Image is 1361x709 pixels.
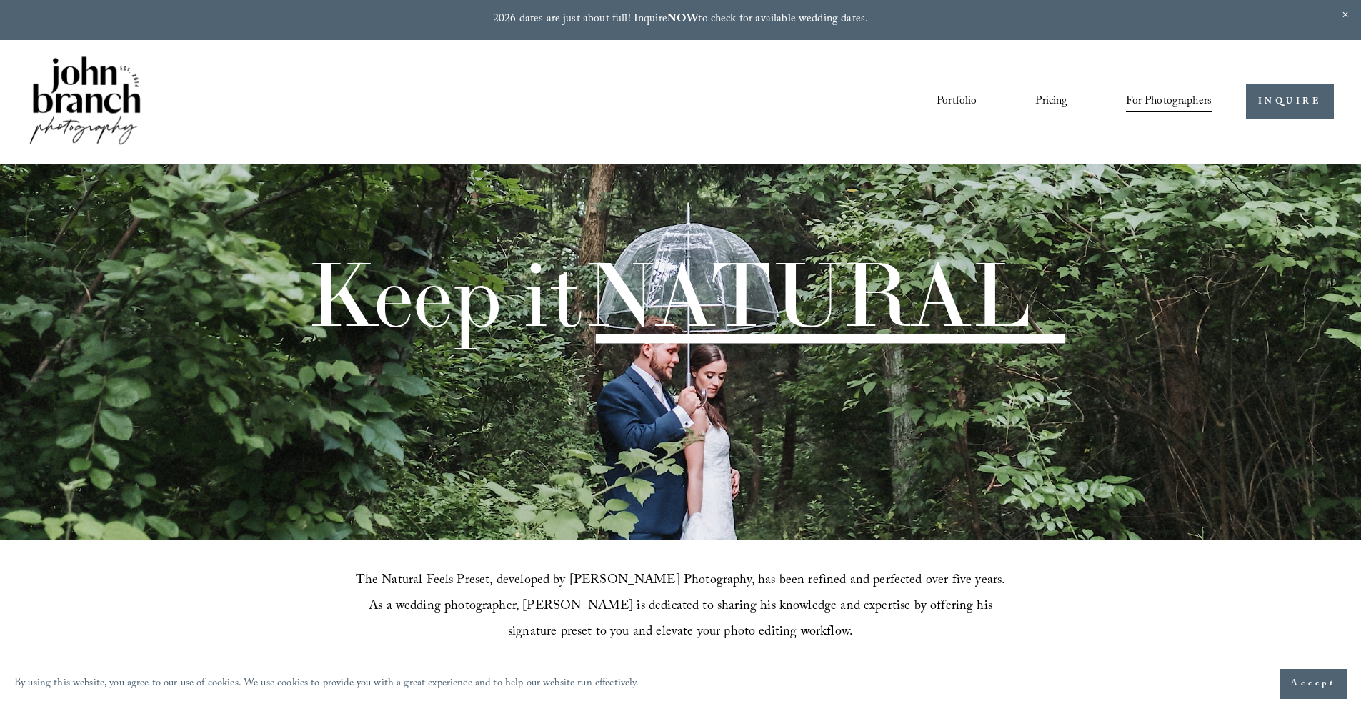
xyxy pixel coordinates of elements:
[1291,677,1336,691] span: Accept
[1280,669,1347,699] button: Accept
[1126,91,1212,113] span: For Photographers
[937,90,977,114] a: Portfolio
[1035,90,1067,114] a: Pricing
[1126,90,1212,114] a: folder dropdown
[306,250,1031,339] h1: Keep it
[1246,84,1334,119] a: INQUIRE
[356,570,1009,644] span: The Natural Feels Preset, developed by [PERSON_NAME] Photography, has been refined and perfected ...
[583,238,1031,350] span: NATURAL
[27,54,143,150] img: John Branch IV Photography
[14,674,639,695] p: By using this website, you agree to our use of cookies. We use cookies to provide you with a grea...
[357,656,983,704] span: This true, tested and proven Lightroom preset has helped [PERSON_NAME] IV serve over 200+ couples...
